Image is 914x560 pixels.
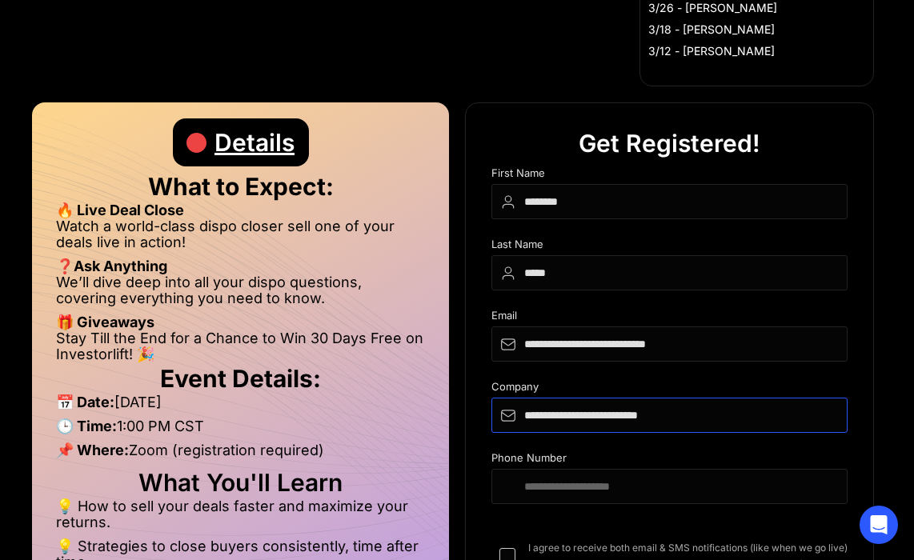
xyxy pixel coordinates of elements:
[160,364,321,393] strong: Event Details:
[56,418,117,434] strong: 🕒 Time:
[56,474,425,490] h2: What You'll Learn
[56,442,425,466] li: Zoom (registration required)
[491,167,848,184] div: First Name
[860,506,898,544] div: Open Intercom Messenger
[56,314,154,330] strong: 🎁 Giveaways
[579,119,760,167] div: Get Registered!
[56,394,425,418] li: [DATE]
[56,274,425,314] li: We’ll dive deep into all your dispo questions, covering everything you need to know.
[491,238,848,255] div: Last Name
[56,498,425,538] li: 💡 How to sell your deals faster and maximize your returns.
[56,258,167,274] strong: ❓Ask Anything
[148,172,334,201] strong: What to Expect:
[56,202,184,218] strong: 🔥 Live Deal Close
[56,330,425,362] li: Stay Till the End for a Chance to Win 30 Days Free on Investorlift! 🎉
[214,118,295,166] div: Details
[56,418,425,442] li: 1:00 PM CST
[491,381,848,398] div: Company
[56,218,425,258] li: Watch a world-class dispo closer sell one of your deals live in action!
[491,310,848,326] div: Email
[56,394,114,410] strong: 📅 Date:
[56,442,129,458] strong: 📌 Where:
[491,452,848,469] div: Phone Number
